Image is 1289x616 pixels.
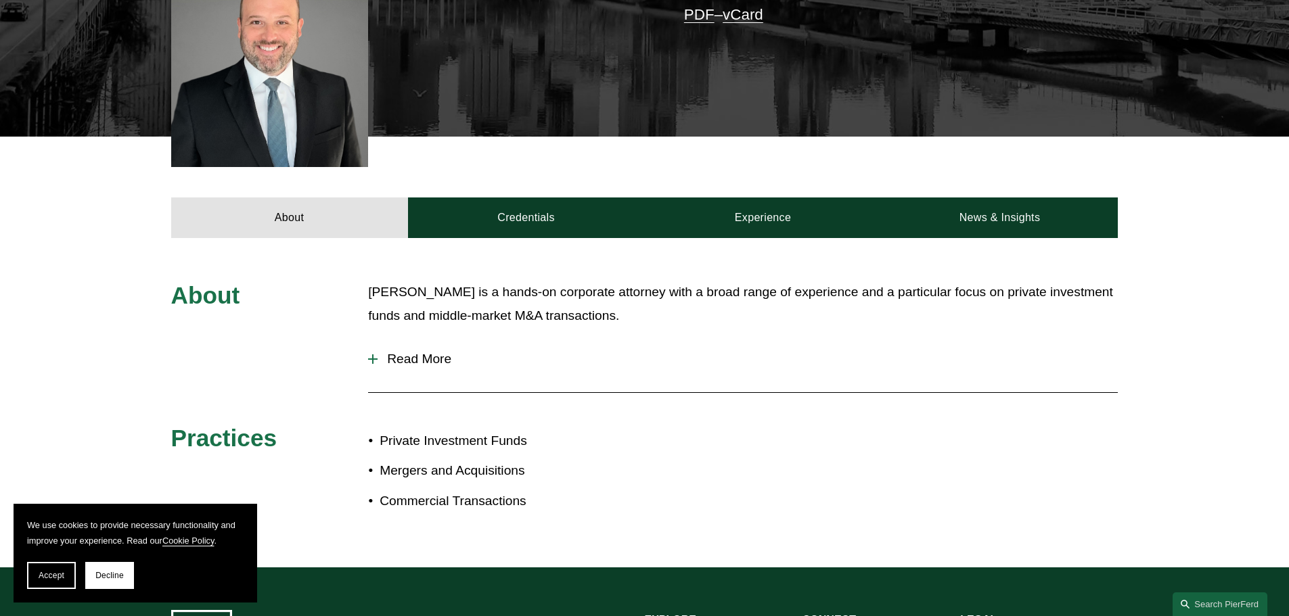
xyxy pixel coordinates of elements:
button: Decline [85,562,134,589]
section: Cookie banner [14,504,257,602]
a: Credentials [408,197,645,238]
p: [PERSON_NAME] is a hands-on corporate attorney with a broad range of experience and a particular ... [368,281,1118,327]
a: About [171,197,408,238]
span: Practices [171,425,277,451]
a: News & Insights [881,197,1118,238]
p: We use cookies to provide necessary functionality and improve your experience. Read our . [27,517,244,548]
span: About [171,282,240,308]
span: Read More [378,352,1118,366]
a: vCard [723,6,763,23]
a: Search this site [1173,592,1267,616]
a: Cookie Policy [162,536,214,546]
p: Private Investment Funds [380,429,644,453]
button: Accept [27,562,76,589]
span: Accept [39,571,64,580]
p: Mergers and Acquisitions [380,459,644,483]
p: Commercial Transactions [380,490,644,513]
a: PDF [684,6,715,23]
button: Read More [368,341,1118,377]
span: Decline [95,571,124,580]
a: Experience [645,197,882,238]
